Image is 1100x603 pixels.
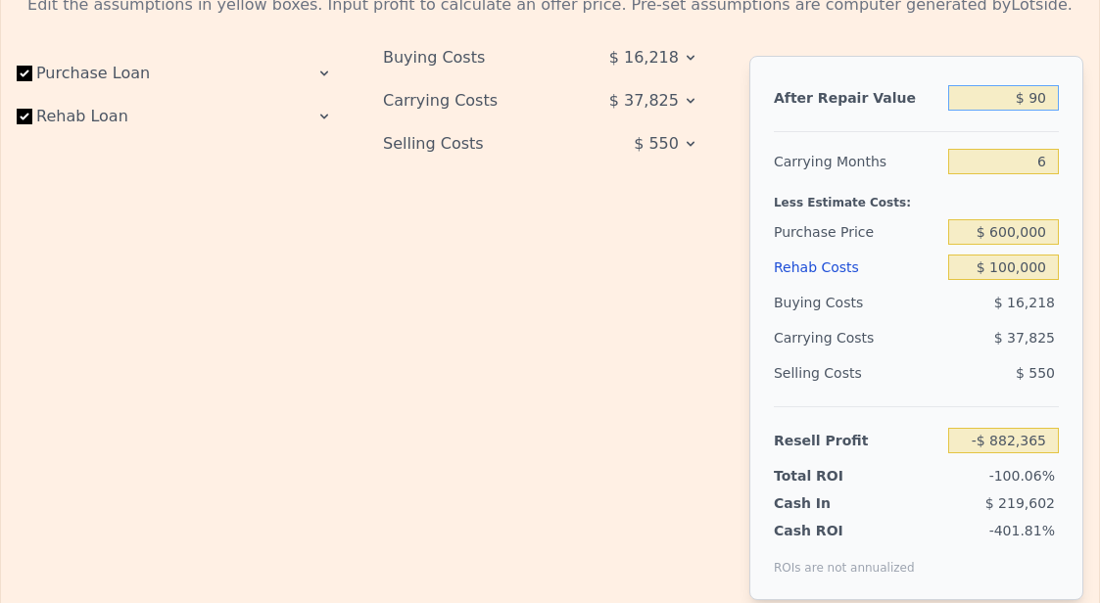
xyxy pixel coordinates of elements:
div: Buying Costs [774,285,940,320]
div: After Repair Value [774,80,940,116]
input: Rehab Loan [17,109,32,124]
div: ROIs are not annualized [774,540,915,576]
div: Purchase Price [774,214,940,250]
label: Rehab Loan [17,99,204,134]
span: -401.81% [989,523,1055,538]
label: Purchase Loan [17,56,204,91]
div: Cash In [774,493,878,513]
div: Resell Profit [774,423,940,458]
div: Carrying Costs [383,83,570,118]
span: $ 16,218 [609,40,679,75]
span: $ 550 [1016,365,1055,381]
div: Selling Costs [774,355,940,391]
div: Cash ROI [774,521,915,540]
div: Carrying Months [774,144,940,179]
div: Carrying Costs [774,320,878,355]
span: $ 219,602 [985,495,1055,511]
input: Purchase Loan [17,66,32,81]
span: $ 37,825 [609,83,679,118]
div: Less Estimate Costs: [774,179,1059,214]
span: -100.06% [989,468,1055,484]
span: $ 16,218 [994,295,1055,310]
div: Total ROI [774,466,878,486]
span: $ 37,825 [994,330,1055,346]
div: Rehab Costs [774,250,940,285]
div: Selling Costs [383,126,570,162]
span: $ 550 [634,126,679,162]
div: Buying Costs [383,40,570,75]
